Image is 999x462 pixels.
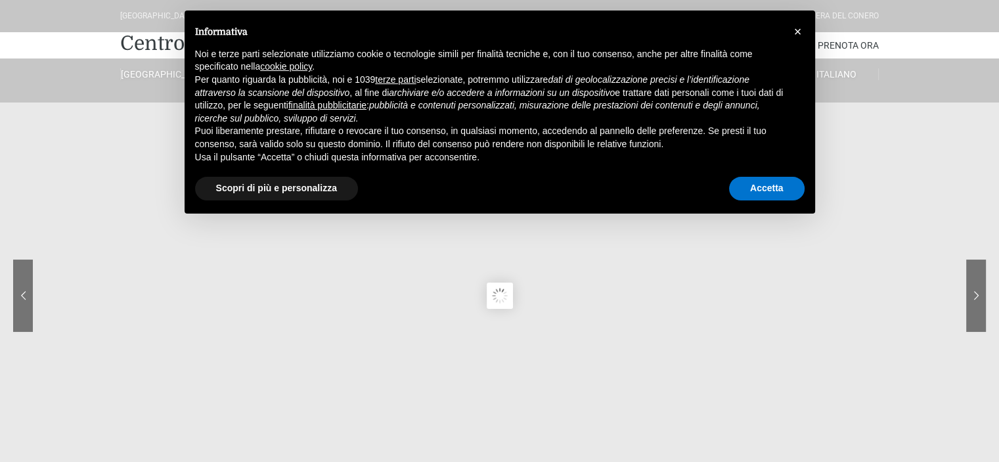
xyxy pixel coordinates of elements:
a: Italiano [795,68,879,80]
a: cookie policy [260,61,312,72]
em: archiviare e/o accedere a informazioni su un dispositivo [389,87,615,98]
span: × [794,24,802,39]
div: Riviera Del Conero [802,10,879,22]
a: [GEOGRAPHIC_DATA] [120,68,204,80]
button: Chiudi questa informativa [788,21,809,42]
span: Italiano [816,69,856,80]
h2: Informativa [195,26,784,37]
a: Prenota Ora [818,32,879,58]
em: pubblicità e contenuti personalizzati, misurazione delle prestazioni dei contenuti e degli annunc... [195,100,760,124]
a: Centro Vacanze De Angelis [120,30,374,57]
button: finalità pubblicitarie [288,99,366,112]
em: dati di geolocalizzazione precisi e l’identificazione attraverso la scansione del dispositivo [195,74,749,98]
button: Scopri di più e personalizza [195,177,358,200]
p: Noi e terze parti selezionate utilizziamo cookie o tecnologie simili per finalità tecniche e, con... [195,48,784,74]
p: Per quanto riguarda la pubblicità, noi e 1039 selezionate, potremmo utilizzare , al fine di e tra... [195,74,784,125]
div: [GEOGRAPHIC_DATA] [120,10,196,22]
button: Accetta [729,177,805,200]
button: terze parti [375,74,416,87]
p: Puoi liberamente prestare, rifiutare o revocare il tuo consenso, in qualsiasi momento, accedendo ... [195,125,784,150]
p: Usa il pulsante “Accetta” o chiudi questa informativa per acconsentire. [195,151,784,164]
